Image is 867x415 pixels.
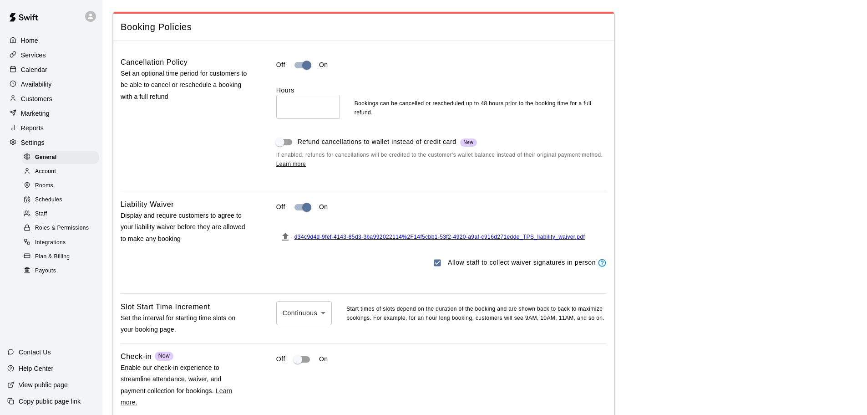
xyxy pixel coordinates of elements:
h6: Check-in [121,351,152,363]
p: Services [21,51,46,60]
p: Customers [21,94,52,103]
a: Rooms [22,179,102,193]
a: Learn more. [121,387,232,406]
p: On [319,202,328,212]
a: d34c9d4d-9fef-4143-85d3-3ba992022114%2F14f5cbb1-53f2-4920-a9af-c916d271edde_TPS_liability_waiver.pdf [294,234,585,240]
a: Roles & Permissions [22,221,102,236]
p: Availability [21,80,52,89]
a: Integrations [22,236,102,250]
a: Payouts [22,264,102,278]
p: Enable our check-in experience to streamline attendance, waiver, and payment collection for booki... [121,362,247,408]
p: Copy public page link [19,397,81,406]
span: General [35,153,57,162]
a: Customers [7,92,95,106]
h6: Liability Waiver [121,199,174,210]
p: On [319,354,328,364]
a: General [22,150,102,164]
p: Bookings can be cancelled or rescheduled up to 48 hours prior to the booking time for a full refund. [355,99,607,118]
p: Help Center [19,364,53,373]
div: Staff [22,208,99,220]
div: Roles & Permissions [22,222,99,235]
p: Off [276,354,285,364]
a: Marketing [7,107,95,120]
h6: Slot Start Time Increment [121,301,210,313]
span: Rooms [35,181,53,190]
div: Payouts [22,265,99,277]
div: Schedules [22,194,99,206]
span: Integrations [35,238,66,247]
div: Account [22,165,99,178]
div: Rooms [22,179,99,192]
p: Reports [21,123,44,133]
a: Schedules [22,193,102,207]
p: Calendar [21,65,47,74]
span: If enabled, refunds for cancellations will be credited to the customer's wallet balance instead o... [276,151,607,169]
label: Hours [276,86,340,95]
p: Start times of slots depend on the duration of the booking and are shown back to back to maximize... [346,305,607,323]
div: Continuous [276,301,332,325]
span: Payouts [35,266,56,276]
p: View public page [19,380,68,389]
a: Availability [7,77,95,91]
a: Learn more [276,161,306,167]
p: Settings [21,138,45,147]
span: Staff [35,210,47,219]
p: On [319,60,328,70]
p: Allow staff to collect waiver signatures in person [448,258,596,267]
div: General [22,151,99,164]
a: Services [7,48,95,62]
p: Contact Us [19,348,51,357]
div: Plan & Billing [22,251,99,263]
a: Settings [7,136,95,149]
span: Plan & Billing [35,252,70,261]
p: Set the interval for starting time slots on your booking page. [121,313,247,335]
a: Reports [7,121,95,135]
p: Home [21,36,38,45]
span: Refund cancellations to wallet instead of credit card [298,137,477,147]
a: Calendar [7,63,95,77]
button: File must be a PDF with max upload size of 2MB [276,228,294,246]
span: New [460,139,477,146]
span: Roles & Permissions [35,224,89,233]
p: Display and require customers to agree to your liability waiver before they are allowed to make a... [121,210,247,245]
h6: Cancellation Policy [121,56,188,68]
div: Integrations [22,236,99,249]
a: Staff [22,207,102,221]
p: Marketing [21,109,50,118]
a: Plan & Billing [22,250,102,264]
p: Set an optional time period for customers to be able to cancel or reschedule a booking with a ful... [121,68,247,102]
svg: Staff members will be able to display waivers to customers in person (via the calendar or custome... [598,258,607,267]
span: New [158,353,170,359]
span: Schedules [35,195,62,205]
span: Booking Policies [121,21,607,33]
a: Account [22,164,102,179]
p: Off [276,60,285,70]
span: Account [35,167,56,176]
a: Home [7,34,95,47]
p: Off [276,202,285,212]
